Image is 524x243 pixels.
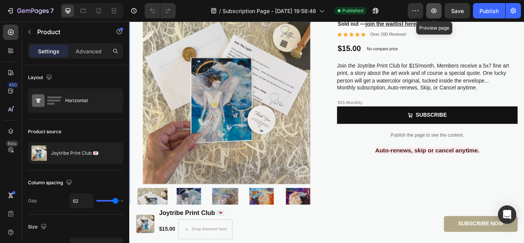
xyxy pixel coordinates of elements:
[451,8,464,14] span: Save
[31,145,47,161] img: product feature img
[277,30,313,34] p: No compare price
[28,197,37,204] div: Gap
[242,25,270,38] div: $15.00
[145,3,176,18] div: Undo/Redo
[383,232,436,240] p: SUBSCRIBE NOW
[51,150,99,156] p: Joytribe Print Club 💌
[129,21,524,243] iframe: Design area
[28,128,61,135] div: Product source
[34,218,188,229] h1: Joytribe Print Club 💌
[70,194,93,208] input: Auto
[334,104,370,115] strong: SUBSCRIBE
[76,47,102,55] p: Advanced
[287,147,408,154] strong: Auto-renews, skip or cancel anytime.
[28,178,74,188] div: Column spacing
[281,12,323,18] p: Over 200 Reviews!
[445,3,470,18] button: Save
[242,99,453,119] button: <strong>SUBSCRIBE</strong>
[28,222,48,232] div: Size
[7,82,18,88] div: 450
[28,73,54,83] div: Layout
[342,7,363,14] span: Published
[38,47,59,55] p: Settings
[65,92,112,109] div: Horizontal
[6,141,18,147] div: Beta
[473,3,505,18] button: Publish
[498,205,516,224] div: Open Intercom Messenger
[480,7,499,15] div: Publish
[242,129,453,137] p: Publish the page to see the content.
[243,92,452,98] p: $15 Monthly
[219,7,221,15] span: /
[242,48,443,72] p: Join the Joytribe Print Club for $15/month. Members receive a 5x7 fine art print, a story about t...
[242,74,405,81] p: Monthly subscription, Auto-renews, Skip, or Cancel anytime.
[37,27,102,36] p: Product
[222,7,316,15] span: Subscription Page - [DATE] 19:58:46
[3,3,57,18] button: 7
[50,6,54,15] p: 7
